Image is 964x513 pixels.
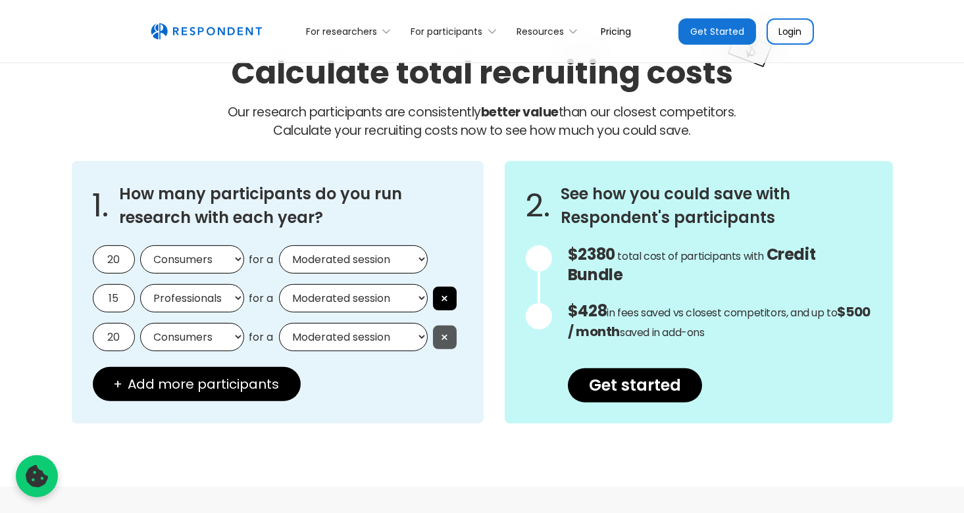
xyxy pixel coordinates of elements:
[120,182,463,230] h3: How many participants do you run research with each year?
[568,303,871,341] strong: $500 / month
[433,326,457,349] button: ×
[128,378,280,391] span: Add more participants
[767,18,814,45] a: Login
[151,23,262,40] a: home
[618,249,765,264] span: total cost of participants with
[231,51,733,95] h2: Calculate total recruiting costs
[114,378,123,391] span: +
[590,16,642,47] a: Pricing
[509,16,590,47] div: Resources
[93,367,301,401] button: + Add more participants
[561,182,872,230] h3: See how you could save with Respondent's participants
[433,287,457,310] button: ×
[411,25,483,38] div: For participants
[403,16,509,47] div: For participants
[306,25,377,38] div: For researchers
[526,199,550,212] span: 2.
[249,253,274,266] span: for a
[93,199,109,212] span: 1.
[72,103,893,140] p: Our research participants are consistently than our closest competitors.
[568,300,607,322] span: $428
[517,25,564,38] div: Resources
[299,16,403,47] div: For researchers
[249,292,274,305] span: for a
[568,302,872,342] p: in fees saved vs closest competitors, and up to saved in add-ons
[273,122,691,139] span: Calculate your recruiting costs now to see how much you could save.
[568,243,615,265] span: $2380
[249,331,274,344] span: for a
[151,23,262,40] img: Untitled UI logotext
[678,18,756,45] a: Get Started
[568,368,702,403] a: Get started
[481,103,559,121] strong: better value
[568,243,815,285] span: Credit Bundle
